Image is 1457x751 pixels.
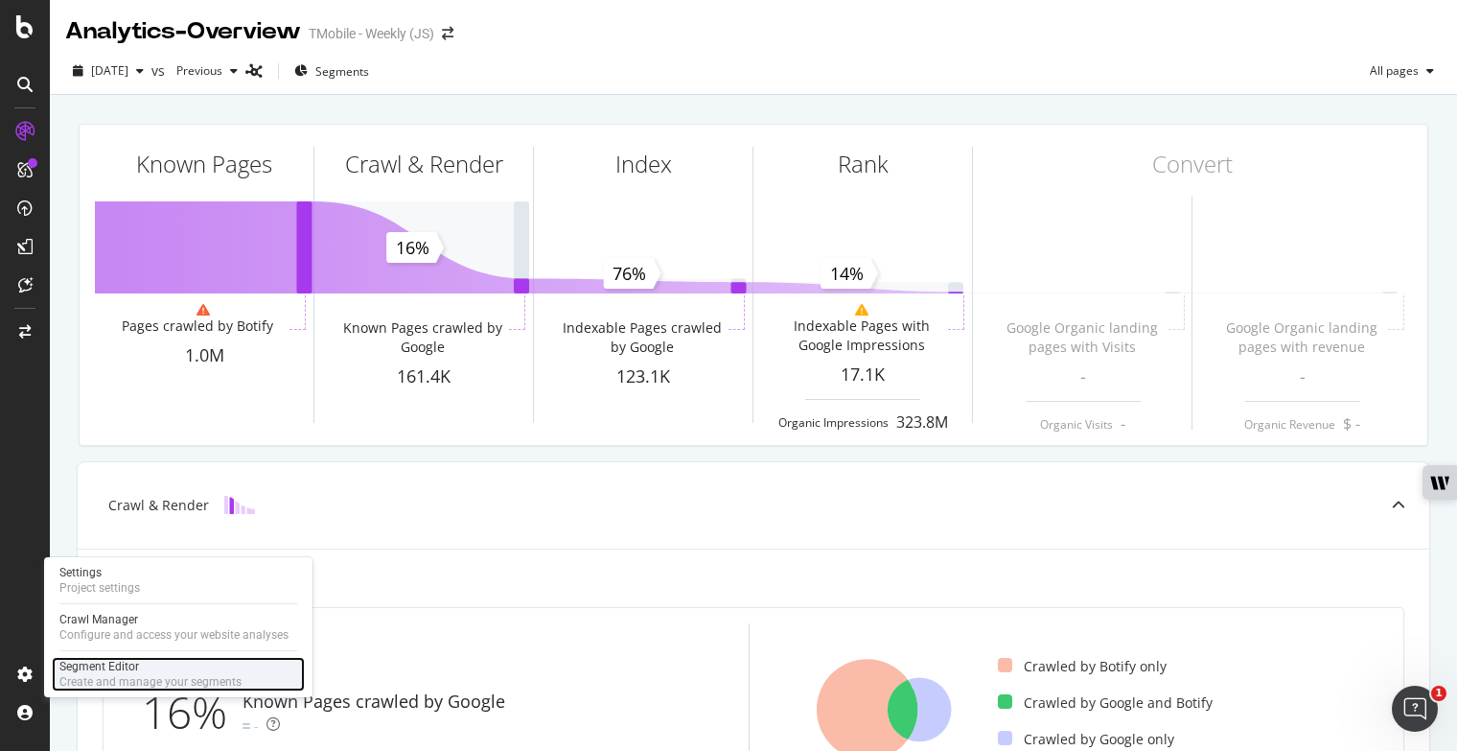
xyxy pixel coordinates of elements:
[254,716,259,736] div: -
[169,56,245,86] button: Previous
[315,63,369,80] span: Segments
[780,317,945,355] div: Indexable Pages with Google Impressions
[224,496,255,514] img: block-icon
[998,730,1174,749] div: Crawled by Google only
[1362,56,1442,86] button: All pages
[59,580,140,596] div: Project settings
[91,62,128,79] span: 2025 Aug. 22nd
[838,148,889,180] div: Rank
[52,657,305,692] a: Segment EditorCreate and manage your segments
[52,563,305,598] a: SettingsProject settings
[95,343,313,368] div: 1.0M
[59,612,289,627] div: Crawl Manager
[142,681,243,744] div: 16%
[341,318,506,357] div: Known Pages crawled by Google
[345,148,503,180] div: Crawl & Render
[136,148,272,180] div: Known Pages
[151,61,169,81] span: vs
[534,364,752,389] div: 123.1K
[243,690,505,715] div: Known Pages crawled by Google
[122,317,273,336] div: Pages crawled by Botify
[309,24,434,43] div: TMobile - Weekly (JS)
[998,657,1167,676] div: Crawled by Botify only
[1362,62,1419,79] span: All pages
[561,318,726,357] div: Indexable Pages crawled by Google
[59,627,289,643] div: Configure and access your website analyses
[615,148,672,180] div: Index
[59,565,140,580] div: Settings
[896,411,948,434] div: 323.8M
[59,659,242,674] div: Segment Editor
[52,610,305,645] a: Crawl ManagerConfigure and access your website analyses
[778,414,889,431] div: Organic Impressions
[243,723,250,729] img: Equal
[1431,686,1446,701] span: 1
[169,62,222,79] span: Previous
[65,56,151,86] button: [DATE]
[314,364,533,389] div: 161.4K
[998,693,1213,713] div: Crawled by Google and Botify
[65,15,301,48] div: Analytics - Overview
[59,674,242,690] div: Create and manage your segments
[287,56,377,86] button: Segments
[442,27,453,40] div: arrow-right-arrow-left
[1392,686,1438,732] iframe: Intercom live chat
[108,496,209,515] div: Crawl & Render
[753,363,972,387] div: 17.1K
